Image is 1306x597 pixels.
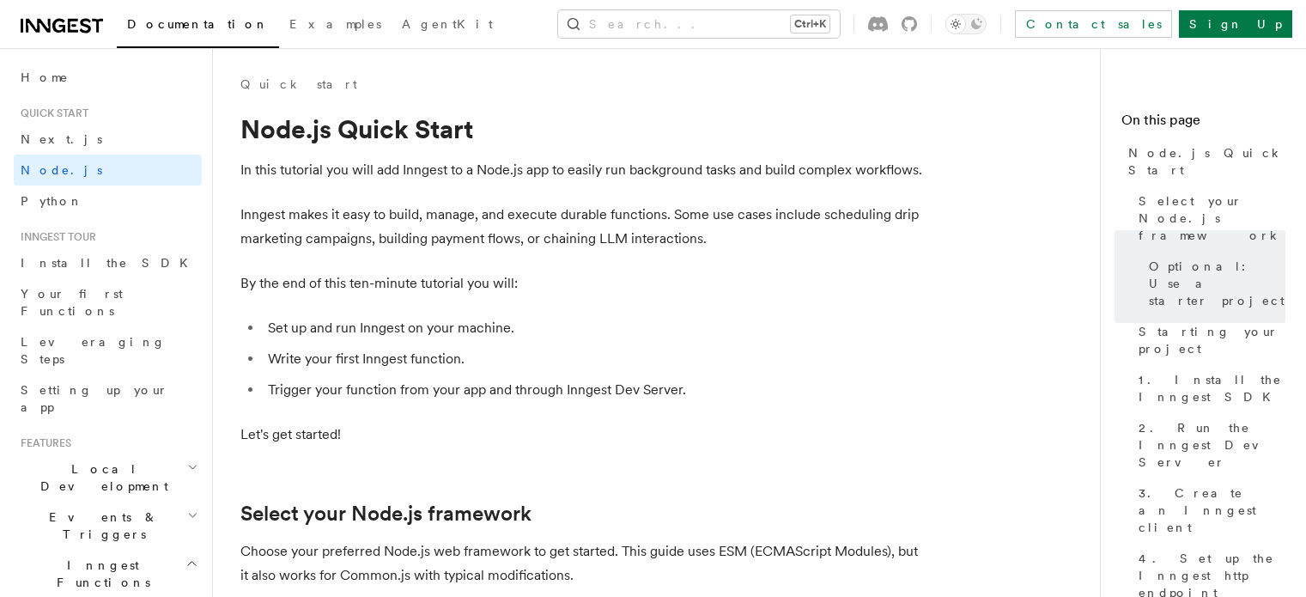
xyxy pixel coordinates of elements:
[240,113,927,144] h1: Node.js Quick Start
[21,163,102,177] span: Node.js
[21,132,102,146] span: Next.js
[14,247,202,278] a: Install the SDK
[117,5,279,48] a: Documentation
[14,326,202,375] a: Leveraging Steps
[14,155,202,186] a: Node.js
[1139,484,1285,536] span: 3. Create an Inngest client
[21,256,198,270] span: Install the SDK
[14,454,202,502] button: Local Development
[14,509,187,543] span: Events & Triggers
[1149,258,1285,309] span: Optional: Use a starter project
[240,158,927,182] p: In this tutorial you will add Inngest to a Node.js app to easily run background tasks and build c...
[14,460,187,495] span: Local Development
[14,186,202,216] a: Python
[392,5,503,46] a: AgentKit
[21,287,123,318] span: Your first Functions
[1132,478,1285,543] a: 3. Create an Inngest client
[14,107,88,120] span: Quick start
[945,14,987,34] button: Toggle dark mode
[21,383,168,414] span: Setting up your app
[240,76,357,93] a: Quick start
[14,230,96,244] span: Inngest tour
[240,539,927,588] p: Choose your preferred Node.js web framework to get started. This guide uses ESM (ECMAScript Modul...
[263,378,927,402] li: Trigger your function from your app and through Inngest Dev Server.
[1015,10,1172,38] a: Contact sales
[1132,364,1285,412] a: 1. Install the Inngest SDK
[1132,412,1285,478] a: 2. Run the Inngest Dev Server
[14,436,71,450] span: Features
[263,316,927,340] li: Set up and run Inngest on your machine.
[240,502,532,526] a: Select your Node.js framework
[1132,316,1285,364] a: Starting your project
[1139,323,1285,357] span: Starting your project
[791,15,829,33] kbd: Ctrl+K
[289,17,381,31] span: Examples
[21,194,83,208] span: Python
[240,271,927,295] p: By the end of this ten-minute tutorial you will:
[240,203,927,251] p: Inngest makes it easy to build, manage, and execute durable functions. Some use cases include sch...
[240,423,927,447] p: Let's get started!
[14,124,202,155] a: Next.js
[1139,371,1285,405] span: 1. Install the Inngest SDK
[14,557,185,591] span: Inngest Functions
[402,17,493,31] span: AgentKit
[14,278,202,326] a: Your first Functions
[1142,251,1285,316] a: Optional: Use a starter project
[1139,192,1285,244] span: Select your Node.js framework
[14,375,202,423] a: Setting up your app
[1179,10,1292,38] a: Sign Up
[263,347,927,371] li: Write your first Inngest function.
[14,62,202,93] a: Home
[279,5,392,46] a: Examples
[21,69,69,86] span: Home
[14,502,202,550] button: Events & Triggers
[1121,137,1285,186] a: Node.js Quick Start
[127,17,269,31] span: Documentation
[21,335,166,366] span: Leveraging Steps
[1121,110,1285,137] h4: On this page
[1139,419,1285,471] span: 2. Run the Inngest Dev Server
[1132,186,1285,251] a: Select your Node.js framework
[1128,144,1285,179] span: Node.js Quick Start
[558,10,840,38] button: Search...Ctrl+K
